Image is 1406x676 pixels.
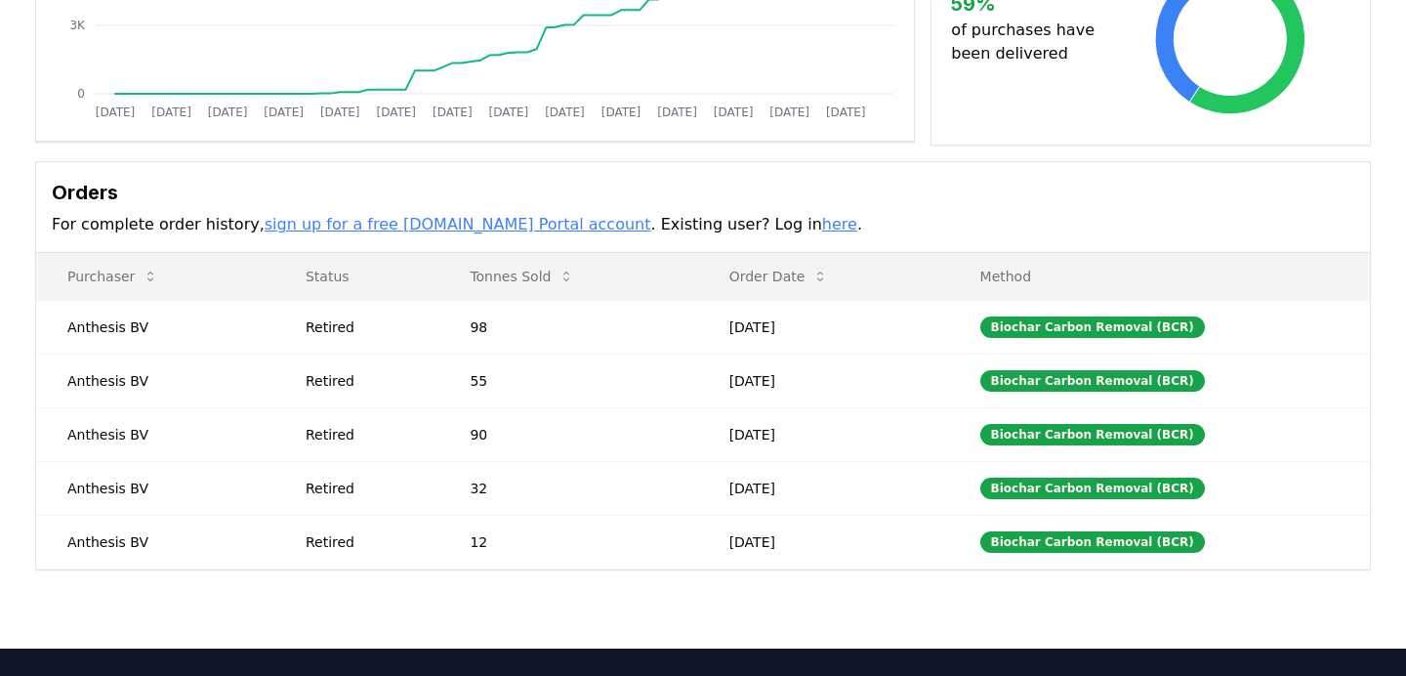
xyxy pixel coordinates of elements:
[438,407,697,461] td: 90
[454,257,590,296] button: Tonnes Sold
[290,267,423,286] p: Status
[438,300,697,354] td: 98
[52,257,174,296] button: Purchaser
[52,178,1354,207] h3: Orders
[980,478,1205,499] div: Biochar Carbon Removal (BCR)
[438,354,697,407] td: 55
[69,19,86,32] tspan: 3K
[36,300,274,354] td: Anthesis BV
[306,425,423,444] div: Retired
[714,106,754,119] tspan: [DATE]
[951,19,1110,65] p: of purchases have been delivered
[306,371,423,391] div: Retired
[320,106,360,119] tspan: [DATE]
[822,215,857,233] a: here
[980,531,1205,553] div: Biochar Carbon Removal (BCR)
[980,317,1205,338] div: Biochar Carbon Removal (BCR)
[965,267,1354,286] p: Method
[714,257,845,296] button: Order Date
[438,461,697,515] td: 32
[826,106,866,119] tspan: [DATE]
[980,424,1205,445] div: Biochar Carbon Removal (BCR)
[52,213,1354,236] p: For complete order history, . Existing user? Log in .
[36,407,274,461] td: Anthesis BV
[36,515,274,569] td: Anthesis BV
[980,370,1205,392] div: Biochar Carbon Removal (BCR)
[306,317,423,337] div: Retired
[698,515,949,569] td: [DATE]
[769,106,809,119] tspan: [DATE]
[376,106,416,119] tspan: [DATE]
[264,106,304,119] tspan: [DATE]
[36,461,274,515] td: Anthesis BV
[545,106,585,119] tspan: [DATE]
[265,215,651,233] a: sign up for a free [DOMAIN_NAME] Portal account
[306,479,423,498] div: Retired
[77,87,85,101] tspan: 0
[698,354,949,407] td: [DATE]
[438,515,697,569] td: 12
[36,354,274,407] td: Anthesis BV
[96,106,136,119] tspan: [DATE]
[698,300,949,354] td: [DATE]
[306,532,423,552] div: Retired
[601,106,641,119] tspan: [DATE]
[489,106,529,119] tspan: [DATE]
[657,106,697,119] tspan: [DATE]
[698,407,949,461] td: [DATE]
[208,106,248,119] tspan: [DATE]
[698,461,949,515] td: [DATE]
[151,106,191,119] tspan: [DATE]
[433,106,473,119] tspan: [DATE]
